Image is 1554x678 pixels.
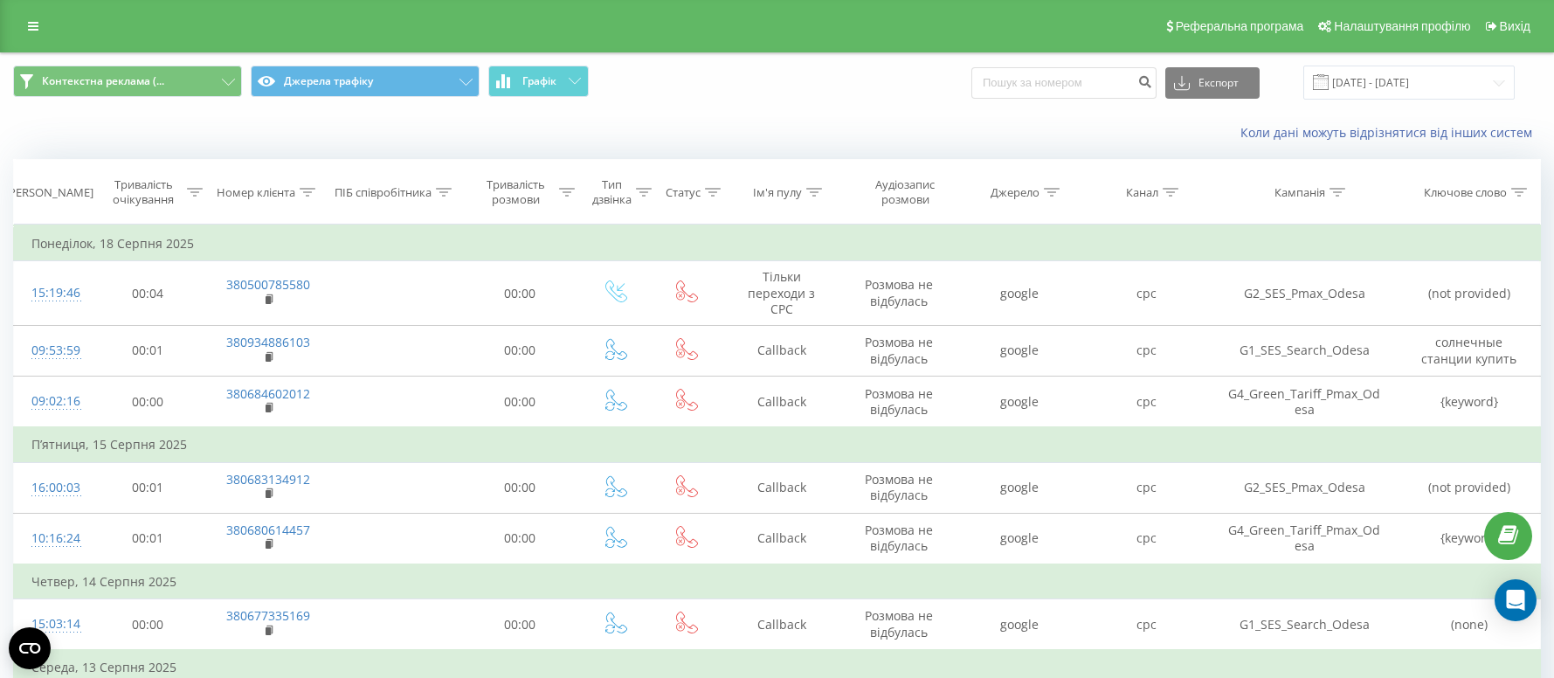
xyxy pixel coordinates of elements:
span: Розмова не відбулась [865,385,933,418]
button: Джерела трафіку [251,66,480,97]
td: G2_SES_Pmax_Odesa [1210,462,1399,513]
td: cpc [1083,513,1211,564]
td: G1_SES_Search_Odesa [1210,599,1399,651]
span: Реферальна програма [1176,19,1304,33]
td: google [956,261,1083,326]
a: 380677335169 [226,607,310,624]
div: 09:02:16 [31,384,72,419]
div: Ім'я пулу [753,185,802,200]
td: cpc [1083,325,1211,376]
td: {keyword} [1399,377,1540,428]
td: П’ятниця, 15 Серпня 2025 [14,427,1541,462]
td: google [956,513,1083,564]
div: Тривалість розмови [477,177,555,207]
button: Експорт [1165,67,1260,99]
td: G4_Green_Tariff_Pmax_Odesa [1210,513,1399,564]
td: Понеділок, 18 Серпня 2025 [14,226,1541,261]
td: 00:00 [461,599,579,651]
div: 15:19:46 [31,276,72,310]
td: google [956,599,1083,651]
td: 00:00 [461,325,579,376]
button: Контекстна реклама (... [13,66,242,97]
td: Callback [720,462,842,513]
span: Налаштування профілю [1334,19,1470,33]
div: Open Intercom Messenger [1495,579,1537,621]
a: 380684602012 [226,385,310,402]
button: Графік [488,66,589,97]
td: Callback [720,513,842,564]
span: Розмова не відбулась [865,522,933,554]
div: Джерело [991,185,1039,200]
div: Ключове слово [1424,185,1507,200]
td: cpc [1083,462,1211,513]
td: G1_SES_Search_Odesa [1210,325,1399,376]
div: Статус [666,185,701,200]
div: 09:53:59 [31,334,72,368]
td: (none) [1399,599,1540,651]
td: 00:00 [461,261,579,326]
td: 00:00 [89,599,207,651]
td: Callback [720,377,842,428]
td: G2_SES_Pmax_Odesa [1210,261,1399,326]
span: Контекстна реклама (... [42,74,164,88]
td: google [956,325,1083,376]
td: 00:00 [461,462,579,513]
td: Тільки переходи з CPC [720,261,842,326]
div: Тривалість очікування [105,177,183,207]
div: Аудіозапис розмови [859,177,951,207]
td: 00:01 [89,462,207,513]
div: 10:16:24 [31,522,72,556]
td: Callback [720,599,842,651]
td: (not provided) [1399,261,1540,326]
td: google [956,377,1083,428]
span: Розмова не відбулась [865,607,933,640]
div: Кампанія [1274,185,1325,200]
span: Розмова не відбулась [865,334,933,366]
a: 380683134912 [226,471,310,488]
td: 00:01 [89,325,207,376]
div: Тип дзвінка [592,177,632,207]
span: Розмова не відбулась [865,471,933,503]
td: 00:00 [89,377,207,428]
input: Пошук за номером [971,67,1157,99]
div: Канал [1126,185,1158,200]
button: Open CMP widget [9,627,51,669]
a: 380500785580 [226,276,310,293]
td: (not provided) [1399,462,1540,513]
td: google [956,462,1083,513]
td: 00:00 [461,377,579,428]
div: ПІБ співробітника [335,185,432,200]
span: Вихід [1500,19,1530,33]
td: cpc [1083,599,1211,651]
td: cpc [1083,261,1211,326]
td: Четвер, 14 Серпня 2025 [14,564,1541,599]
a: 380680614457 [226,522,310,538]
div: [PERSON_NAME] [5,185,93,200]
td: солнечные станции купить [1399,325,1540,376]
td: {keyword} [1399,513,1540,564]
a: Коли дані можуть відрізнятися вiд інших систем [1240,124,1541,141]
span: Графік [522,75,556,87]
div: Номер клієнта [217,185,295,200]
a: 380934886103 [226,334,310,350]
div: 15:03:14 [31,607,72,641]
td: G4_Green_Tariff_Pmax_Odesa [1210,377,1399,428]
div: 16:00:03 [31,471,72,505]
td: 00:04 [89,261,207,326]
td: 00:01 [89,513,207,564]
td: cpc [1083,377,1211,428]
td: Callback [720,325,842,376]
td: 00:00 [461,513,579,564]
span: Розмова не відбулась [865,276,933,308]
